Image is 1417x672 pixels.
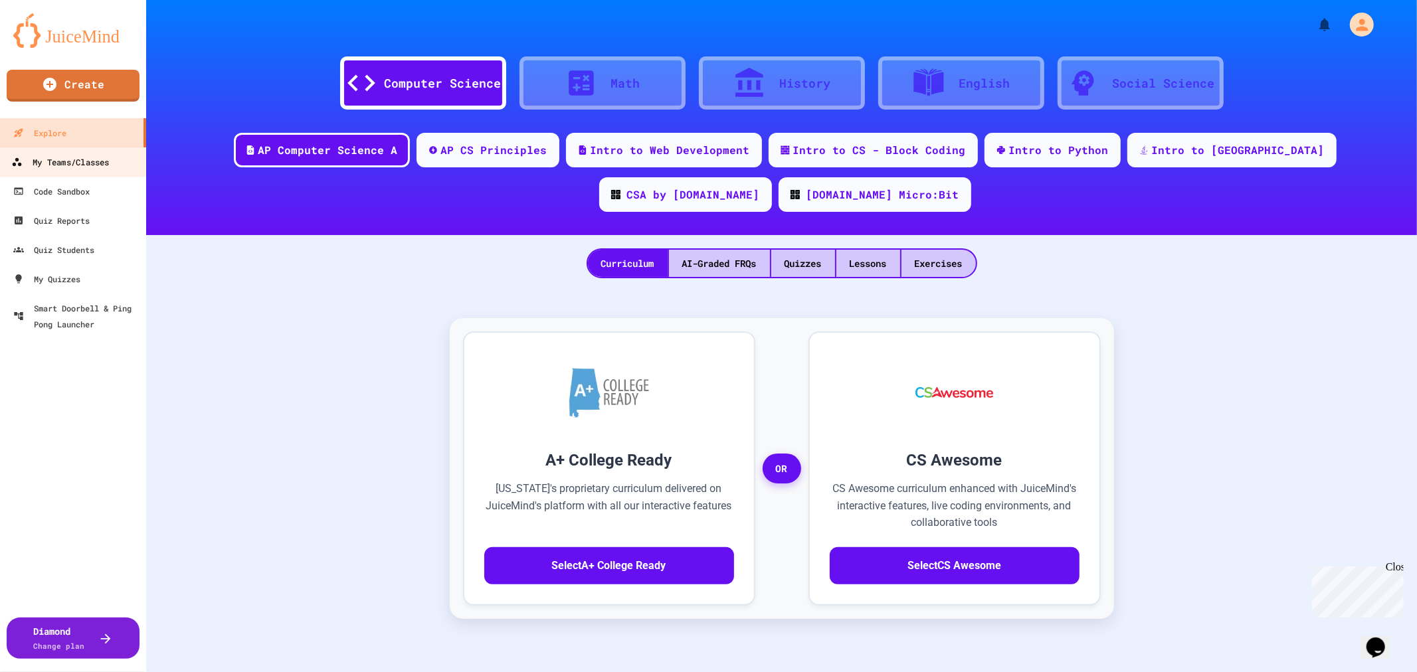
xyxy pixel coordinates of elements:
[569,368,649,418] img: A+ College Ready
[13,242,94,258] div: Quiz Students
[484,480,734,531] p: [US_STATE]'s proprietary curriculum delivered on JuiceMind's platform with all our interactive fe...
[1307,561,1404,618] iframe: chat widget
[385,74,502,92] div: Computer Science
[34,641,85,651] span: Change plan
[1292,13,1336,36] div: My Notifications
[779,74,830,92] div: History
[591,142,750,158] div: Intro to Web Development
[763,454,801,484] span: OR
[902,353,1006,432] img: CS Awesome
[13,271,80,287] div: My Quizzes
[1113,74,1215,92] div: Social Science
[791,190,800,199] img: CODE_logo_RGB.png
[441,142,547,158] div: AP CS Principles
[258,142,398,158] div: AP Computer Science A
[627,187,760,203] div: CSA by [DOMAIN_NAME]
[13,300,141,332] div: Smart Doorbell & Ping Pong Launcher
[611,74,640,92] div: Math
[13,212,90,228] div: Quiz Reports
[11,154,109,171] div: My Teams/Classes
[1152,142,1325,158] div: Intro to [GEOGRAPHIC_DATA]
[7,618,140,659] button: DiamondChange plan
[669,250,770,277] div: AI-Graded FRQs
[7,70,140,102] a: Create
[1361,619,1404,659] iframe: chat widget
[13,125,66,141] div: Explore
[588,250,668,277] div: Curriculum
[1009,142,1109,158] div: Intro to Python
[13,183,90,199] div: Code Sandbox
[836,250,900,277] div: Lessons
[830,547,1080,584] button: SelectCS Awesome
[830,448,1080,472] h3: CS Awesome
[1336,9,1377,40] div: My Account
[830,480,1080,531] p: CS Awesome curriculum enhanced with JuiceMind's interactive features, live coding environments, a...
[611,190,620,199] img: CODE_logo_RGB.png
[13,13,133,48] img: logo-orange.svg
[771,250,835,277] div: Quizzes
[5,5,92,84] div: Chat with us now!Close
[806,187,959,203] div: [DOMAIN_NAME] Micro:Bit
[34,624,85,652] div: Diamond
[959,74,1010,92] div: English
[484,448,734,472] h3: A+ College Ready
[901,250,976,277] div: Exercises
[793,142,966,158] div: Intro to CS - Block Coding
[484,547,734,584] button: SelectA+ College Ready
